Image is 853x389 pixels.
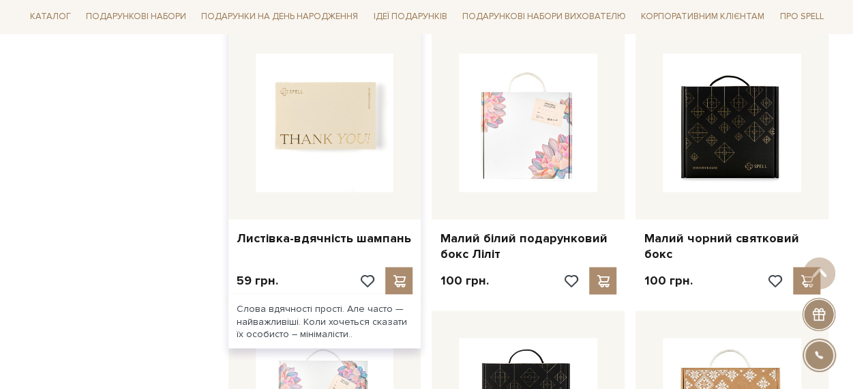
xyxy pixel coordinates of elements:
a: Малий білий подарунковий бокс Ліліт [440,230,616,262]
a: Подарункові набори вихователю [457,5,631,29]
p: 100 грн. [644,272,692,288]
img: Листівка-вдячність шампань [256,53,394,192]
img: Малий чорний святковий бокс [663,53,801,192]
a: Листівка-вдячність шампань [237,230,413,246]
img: Малий білий подарунковий бокс Ліліт [459,53,597,192]
a: Про Spell [774,7,828,28]
a: Корпоративним клієнтам [635,5,770,29]
a: Ідеї подарунків [368,7,452,28]
p: 100 грн. [440,272,488,288]
a: Каталог [25,7,76,28]
a: Малий чорний святковий бокс [644,230,820,262]
p: 59 грн. [237,272,278,288]
div: Слова вдячності прості. Але часто — найважливіші. Коли хочеться сказати їх особисто – мінімалісти.. [228,294,421,348]
a: Подарункові набори [80,7,192,28]
a: Подарунки на День народження [196,7,363,28]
